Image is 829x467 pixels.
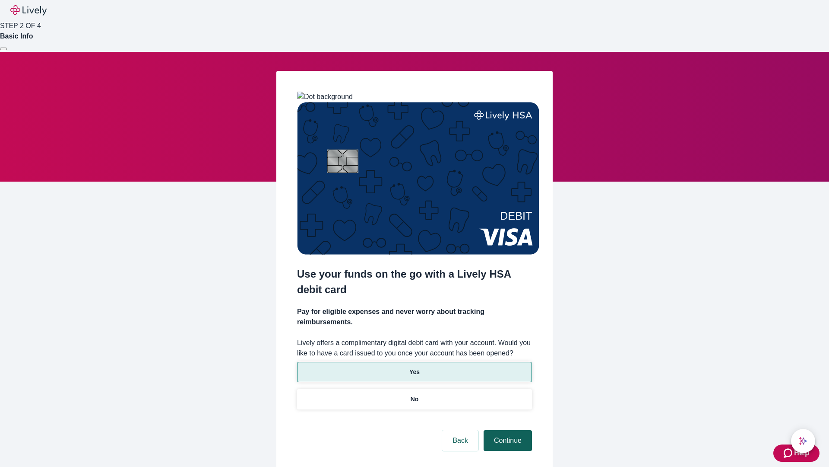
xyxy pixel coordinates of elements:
img: Debit card [297,102,539,255]
svg: Zendesk support icon [784,448,794,458]
button: Zendesk support iconHelp [773,445,820,462]
h4: Pay for eligible expenses and never worry about tracking reimbursements. [297,307,532,327]
h2: Use your funds on the go with a Lively HSA debit card [297,266,532,297]
button: Yes [297,362,532,382]
svg: Lively AI Assistant [799,437,807,445]
img: Lively [10,5,47,16]
label: Lively offers a complimentary digital debit card with your account. Would you like to have a card... [297,338,532,358]
span: Help [794,448,809,458]
p: Yes [409,368,420,377]
button: Back [442,430,478,451]
button: Continue [484,430,532,451]
button: chat [791,429,815,453]
button: No [297,389,532,409]
img: Dot background [297,92,353,102]
p: No [411,395,419,404]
